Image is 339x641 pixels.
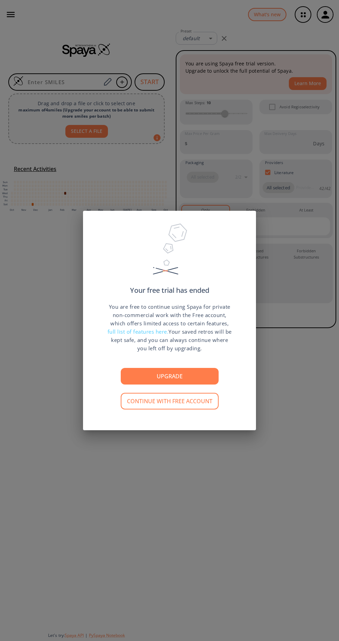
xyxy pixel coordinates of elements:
button: Continue with free account [121,393,219,409]
span: full list of features here. [108,328,169,335]
img: Trial Ended [150,221,189,287]
button: Upgrade [121,368,219,385]
p: Your free trial has ended [130,287,209,294]
p: You are free to continue using Spaya for private non-commercial work with the Free account, which... [107,303,232,352]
